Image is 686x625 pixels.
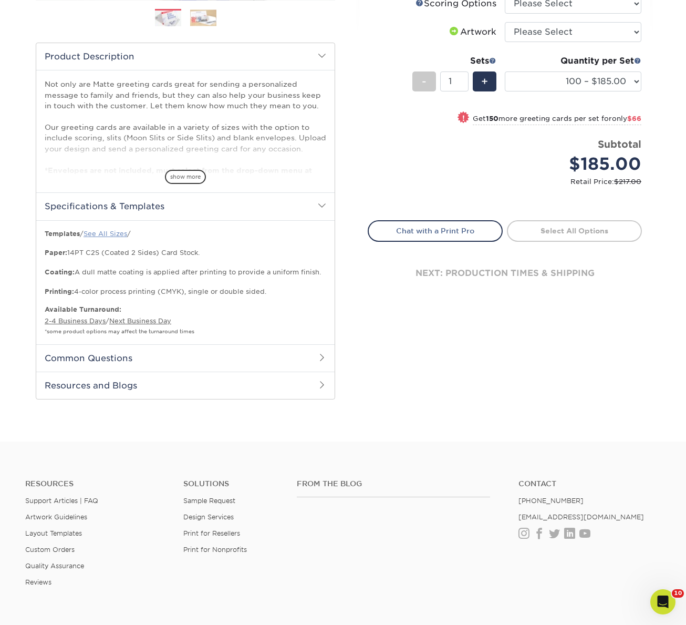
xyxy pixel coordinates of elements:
[45,230,80,238] b: Templates
[672,589,684,598] span: 10
[518,497,584,505] a: [PHONE_NUMBER]
[36,43,335,70] h2: Product Description
[165,170,206,184] span: show more
[297,479,490,488] h4: From the Blog
[45,288,74,295] strong: Printing:
[45,79,326,186] p: Not only are Matte greeting cards great for sending a personalized message to family and friends,...
[518,513,644,521] a: [EMAIL_ADDRESS][DOMAIN_NAME]
[36,372,335,399] h2: Resources and Blogs
[45,317,106,325] a: 2-4 Business Days
[518,479,661,488] a: Contact
[36,192,335,220] h2: Specifications & Templates
[183,479,280,488] h4: Solutions
[614,178,641,186] span: $217.00
[183,513,234,521] a: Design Services
[45,305,326,336] p: /
[368,242,642,305] div: next: production times & shipping
[481,74,488,89] span: +
[45,268,75,276] strong: Coating:
[627,115,641,122] span: $66
[45,329,194,334] small: *some product options may affect the turnaround times
[183,497,235,505] a: Sample Request
[486,115,498,122] strong: 150
[412,55,496,67] div: Sets
[109,317,171,325] a: Next Business Day
[45,249,67,257] strong: Paper:
[36,344,335,372] h2: Common Questions
[155,9,181,28] img: Greeting Cards 01
[190,9,216,26] img: Greeting Cards 02
[84,230,127,238] a: See All Sizes
[183,529,240,537] a: Print for Resellers
[507,220,642,241] a: Select All Options
[25,546,75,554] a: Custom Orders
[25,497,98,505] a: Support Articles | FAQ
[45,305,121,313] b: Available Turnaround:
[448,26,496,38] div: Artwork
[368,220,503,241] a: Chat with a Print Pro
[422,74,427,89] span: -
[376,177,641,187] small: Retail Price:
[25,562,84,570] a: Quality Assurance
[473,115,641,125] small: Get more greeting cards per set for
[650,589,675,614] iframe: Intercom live chat
[25,578,51,586] a: Reviews
[513,151,641,177] div: $185.00
[462,112,465,124] span: !
[45,229,326,296] p: / / 14PT C2S (Coated 2 Sides) Card Stock. A dull matte coating is applied after printing to provi...
[25,529,82,537] a: Layout Templates
[598,138,641,150] strong: Subtotal
[183,546,247,554] a: Print for Nonprofits
[25,479,168,488] h4: Resources
[505,55,641,67] div: Quantity per Set
[612,115,641,122] span: only
[25,513,87,521] a: Artwork Guidelines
